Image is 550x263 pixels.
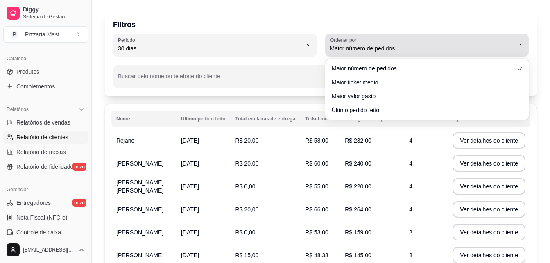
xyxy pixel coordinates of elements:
span: R$ 58,00 [305,137,328,144]
span: Relatórios de vendas [16,118,70,127]
span: R$ 15,00 [235,252,259,258]
button: Ver detalhes do cliente [453,178,525,195]
span: R$ 48,33 [305,252,328,258]
span: Rejane [116,137,134,144]
span: R$ 220,00 [345,183,371,190]
span: Entregadores [16,199,51,207]
span: [DATE] [181,252,199,258]
span: [PERSON_NAME] [PERSON_NAME] [116,179,163,194]
span: [PERSON_NAME] [116,229,163,236]
span: R$ 240,00 [345,160,371,167]
span: R$ 232,00 [345,137,371,144]
span: [EMAIL_ADDRESS][DOMAIN_NAME] [23,247,75,253]
span: 3 [409,229,412,236]
span: R$ 20,00 [235,160,259,167]
span: [DATE] [181,183,199,190]
span: R$ 60,00 [305,160,328,167]
span: Relatório de mesas [16,148,66,156]
span: R$ 264,00 [345,206,371,213]
span: 4 [409,206,412,213]
span: Maior número de pedidos [330,44,514,52]
span: 4 [409,160,412,167]
div: Pizzaria Mast ... [25,30,64,39]
span: Controle de caixa [16,228,61,236]
span: 30 dias [118,44,302,52]
span: Diggy [23,6,85,14]
div: Catálogo [3,52,88,65]
span: Sistema de Gestão [23,14,85,20]
span: R$ 66,00 [305,206,328,213]
label: Ordenar por [330,36,359,43]
span: [PERSON_NAME] [116,206,163,213]
span: [DATE] [181,206,199,213]
span: Maior número de pedidos [332,64,514,73]
span: [DATE] [181,137,199,144]
th: Ticket médio [300,111,340,127]
p: Filtros [113,19,529,30]
span: R$ 20,00 [235,206,259,213]
span: Último pedido feito [332,106,514,114]
span: P [10,30,18,39]
span: Relatório de clientes [16,133,68,141]
span: R$ 0,00 [235,183,256,190]
th: Último pedido feito [176,111,231,127]
button: Ver detalhes do cliente [453,155,525,172]
span: Nota Fiscal (NFC-e) [16,213,67,222]
button: Ver detalhes do cliente [453,224,525,240]
span: R$ 0,00 [235,229,256,236]
span: 4 [409,137,412,144]
button: Ver detalhes do cliente [453,201,525,218]
th: Nome [111,111,176,127]
span: R$ 20,00 [235,137,259,144]
button: Select a team [3,26,88,43]
button: Ver detalhes do cliente [453,132,525,149]
span: Maior ticket médio [332,78,514,86]
span: R$ 53,00 [305,229,328,236]
span: 4 [409,183,412,190]
span: [DATE] [181,229,199,236]
th: Total em taxas de entrega [231,111,301,127]
span: [PERSON_NAME] [116,160,163,167]
span: Maior valor gasto [332,92,514,100]
span: [PERSON_NAME] [116,252,163,258]
span: Produtos [16,68,39,76]
div: Gerenciar [3,183,88,196]
span: Relatórios [7,106,29,113]
span: R$ 145,00 [345,252,371,258]
span: 3 [409,252,412,258]
span: Relatório de fidelidade [16,163,73,171]
span: R$ 159,00 [345,229,371,236]
label: Período [118,36,138,43]
span: Complementos [16,82,55,91]
span: [DATE] [181,160,199,167]
input: Buscar pelo nome ou telefone do cliente [118,75,478,84]
span: R$ 55,00 [305,183,328,190]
